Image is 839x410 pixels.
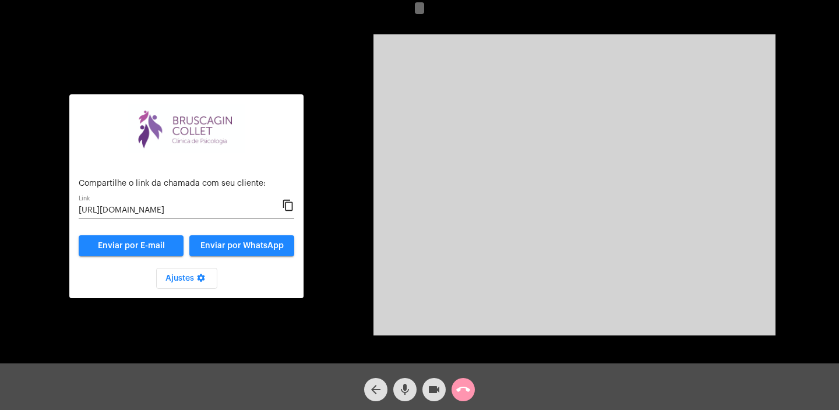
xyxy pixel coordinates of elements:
[456,383,470,397] mat-icon: call_end
[194,273,208,287] mat-icon: settings
[156,268,217,289] button: Ajustes
[128,104,245,153] img: bdd31f1e-573f-3f90-f05a-aecdfb595b2a.png
[79,179,294,188] p: Compartilhe o link da chamada com seu cliente:
[369,383,383,397] mat-icon: arrow_back
[98,242,165,250] span: Enviar por E-mail
[79,235,184,256] a: Enviar por E-mail
[282,199,294,213] mat-icon: content_copy
[398,383,412,397] mat-icon: mic
[165,274,208,282] span: Ajustes
[427,383,441,397] mat-icon: videocam
[189,235,294,256] button: Enviar por WhatsApp
[200,242,284,250] span: Enviar por WhatsApp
